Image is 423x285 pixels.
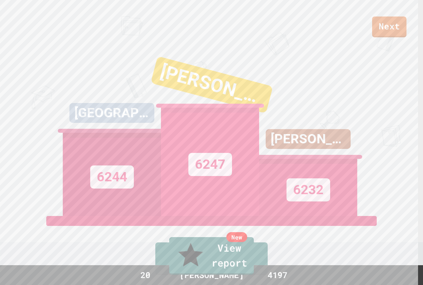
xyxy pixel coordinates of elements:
[151,56,273,114] div: [PERSON_NAME]
[266,129,351,149] div: [PERSON_NAME]
[287,178,330,201] div: 6232
[226,232,247,242] div: New
[90,165,134,189] div: 6244
[372,17,406,37] a: Next
[169,237,254,275] a: View report
[188,153,232,176] div: 6247
[69,103,154,123] div: [GEOGRAPHIC_DATA]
